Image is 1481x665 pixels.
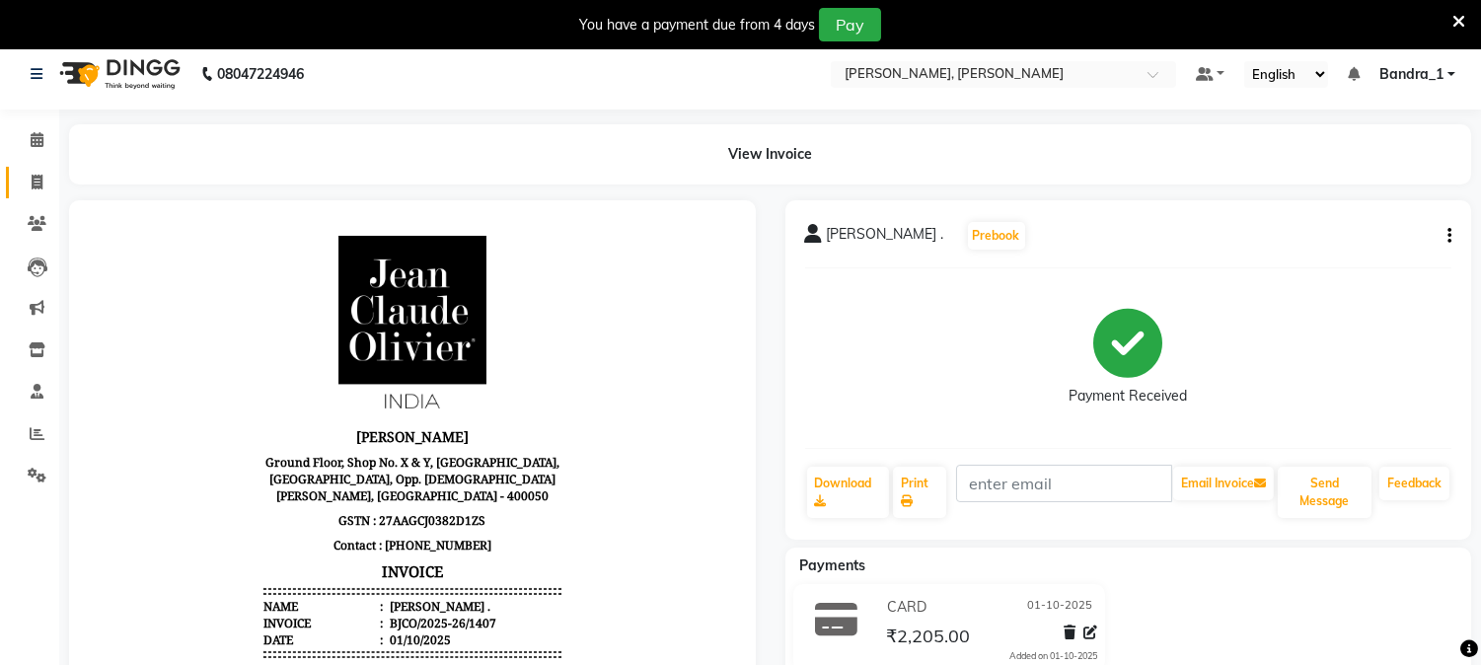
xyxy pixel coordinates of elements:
div: Name [175,378,294,395]
div: You have a payment due from 4 days [579,15,815,36]
p: GSTN : 27AAGCJ0382D1ZS [175,288,473,313]
div: Added on 01-10-2025 [1009,649,1097,663]
img: logo [50,46,185,102]
a: Print [893,467,946,518]
span: STAFF [208,512,373,531]
span: ₹600.00 [341,593,407,612]
div: 01/10/2025 [297,411,362,428]
span: AMOUNT [408,493,474,512]
span: 01-10-2025 [1027,597,1092,618]
small: by [PERSON_NAME].S [208,612,373,628]
div: Date [175,411,294,428]
button: Send Message [1278,467,1371,518]
span: QTY [175,493,206,512]
span: 1 [175,593,206,612]
div: service [175,446,473,471]
div: Payment Received [1069,387,1187,407]
small: by [PERSON_NAME].S [208,571,373,587]
p: Ground Floor, Shop No. X & Y, [GEOGRAPHIC_DATA], [GEOGRAPHIC_DATA], Opp. [DEMOGRAPHIC_DATA][PERSO... [175,230,473,288]
span: ₹2,205.00 [886,625,970,652]
img: file_1632822294304.jpeg [250,16,398,199]
span: CARD [887,597,926,618]
div: Taxable Service [175,635,263,652]
div: ₹2,100.00 [381,635,473,652]
h3: INVOICE [175,337,473,365]
div: View Invoice [69,124,1471,185]
a: Feedback [1379,467,1449,500]
button: Prebook [968,222,1025,250]
b: 08047224946 [217,46,304,102]
button: Pay [819,8,881,41]
span: ₹600.00 [408,593,474,612]
small: Senior Stylist [DEMOGRAPHIC_DATA] [208,542,339,571]
span: ₹1,500.00 [408,553,474,571]
span: 1 [175,553,206,571]
span: : [291,411,294,428]
span: TAXABLE AMOUNT [341,477,407,512]
small: Beard Trimming [208,596,339,612]
div: Invoice [175,395,294,411]
div: [PERSON_NAME] . [297,378,402,395]
span: ITEM [208,493,339,512]
span: Payments [800,556,866,574]
span: [PERSON_NAME] . [827,224,944,252]
span: ₹1,500.00 [341,553,407,571]
input: enter email [956,465,1172,502]
a: Download [807,467,889,518]
h3: [PERSON_NAME] [175,203,473,230]
button: Email Invoice [1173,467,1274,500]
span: Bandra_1 [1379,64,1444,85]
p: Contact : [PHONE_NUMBER] [175,313,473,337]
span: : [291,395,294,411]
span: : [291,378,294,395]
div: BJCO/2025-26/1407 [297,395,407,411]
